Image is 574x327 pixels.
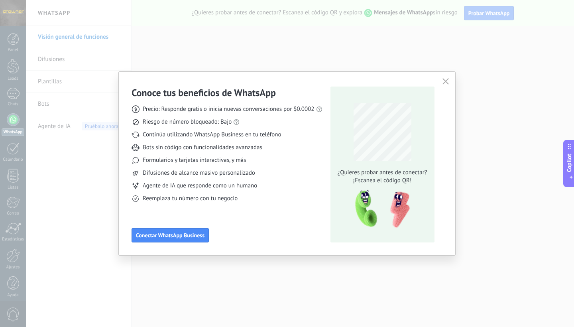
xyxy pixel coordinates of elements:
span: Reemplaza tu número con tu negocio [143,195,238,203]
span: Bots sin código con funcionalidades avanzadas [143,144,262,152]
span: Agente de IA que responde como un humano [143,182,257,190]
span: Formularios y tarjetas interactivas, y más [143,156,246,164]
span: Continúa utilizando WhatsApp Business en tu teléfono [143,131,281,139]
span: Difusiones de alcance masivo personalizado [143,169,255,177]
button: Conectar WhatsApp Business [132,228,209,242]
span: ¿Quieres probar antes de conectar? [335,169,429,177]
img: qr-pic-1x.png [348,188,411,230]
h3: Conoce tus beneficios de WhatsApp [132,87,276,99]
span: Conectar WhatsApp Business [136,232,204,238]
span: ¡Escanea el código QR! [335,177,429,185]
span: Copilot [565,154,573,172]
span: Precio: Responde gratis o inicia nuevas conversaciones por $0.0002 [143,105,315,113]
span: Riesgo de número bloqueado: Bajo [143,118,232,126]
